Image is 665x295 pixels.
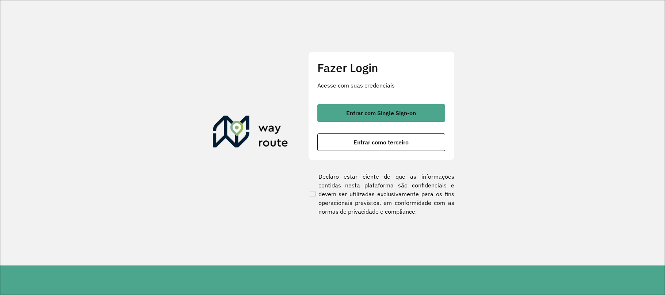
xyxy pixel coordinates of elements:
[213,116,288,151] img: Roteirizador AmbevTech
[317,133,445,151] button: button
[317,104,445,122] button: button
[317,81,445,90] p: Acesse com suas credenciais
[317,61,445,75] h2: Fazer Login
[346,110,416,116] span: Entrar com Single Sign-on
[353,139,409,145] span: Entrar como terceiro
[308,172,454,216] label: Declaro estar ciente de que as informações contidas nesta plataforma são confidenciais e devem se...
